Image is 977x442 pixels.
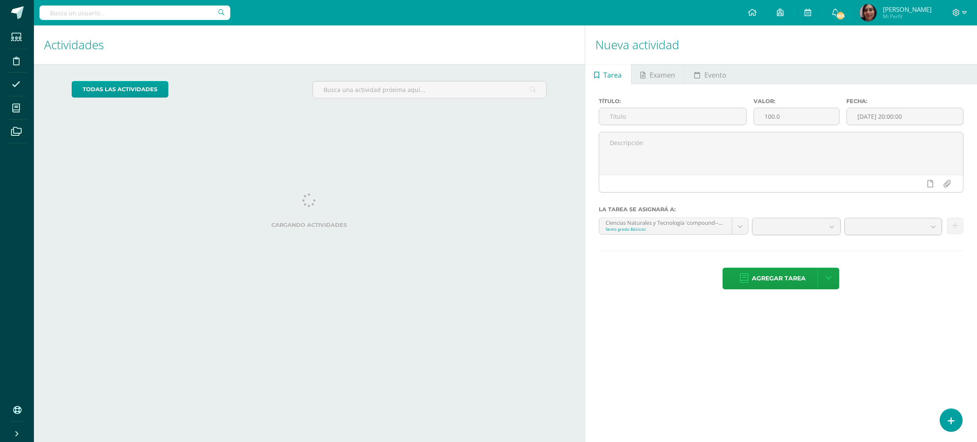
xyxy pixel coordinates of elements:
[752,268,806,289] span: Agregar tarea
[599,108,746,125] input: Título
[599,98,747,104] label: Título:
[603,65,622,85] span: Tarea
[883,13,932,20] span: Mi Perfil
[685,64,735,84] a: Evento
[847,108,963,125] input: Fecha de entrega
[606,218,726,226] div: Ciencias Naturales y Tecnología 'compound--Ciencias Naturales y Tecnología'
[631,64,684,84] a: Examen
[650,65,675,85] span: Examen
[860,4,877,21] img: 3843fb34685ba28fd29906e75e029183.png
[599,218,748,234] a: Ciencias Naturales y Tecnología 'compound--Ciencias Naturales y Tecnología'Sexto grado Básicos
[883,5,932,14] span: [PERSON_NAME]
[606,226,726,232] div: Sexto grado Básicos
[585,64,631,84] a: Tarea
[704,65,726,85] span: Evento
[754,98,840,104] label: Valor:
[72,222,547,228] label: Cargando actividades
[595,25,967,64] h1: Nueva actividad
[39,6,230,20] input: Busca un usuario...
[846,98,963,104] label: Fecha:
[599,206,963,213] label: La tarea se asignará a:
[44,25,575,64] h1: Actividades
[835,11,845,20] span: 605
[754,108,839,125] input: Puntos máximos
[72,81,168,98] a: todas las Actividades
[313,81,546,98] input: Busca una actividad próxima aquí...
